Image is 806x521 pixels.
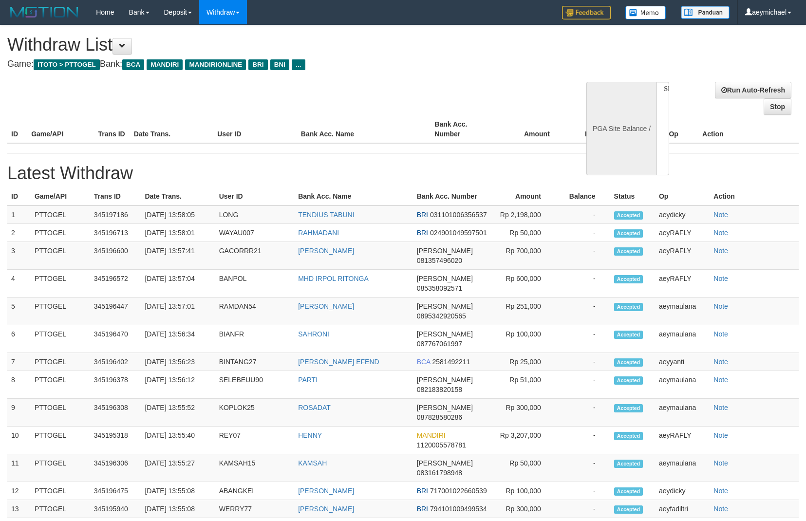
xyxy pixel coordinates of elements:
[90,500,141,518] td: 345195940
[90,427,141,454] td: 345195318
[213,115,297,143] th: User ID
[7,205,31,224] td: 1
[215,500,294,518] td: WERRY77
[7,399,31,427] td: 9
[698,115,799,143] th: Action
[297,115,431,143] th: Bank Acc. Name
[491,270,556,298] td: Rp 600,000
[298,404,331,411] a: ROSADAT
[614,303,643,311] span: Accepted
[491,454,556,482] td: Rp 50,000
[417,275,473,282] span: [PERSON_NAME]
[417,312,466,320] span: 0895342920565
[90,325,141,353] td: 345196470
[713,487,728,495] a: Note
[298,358,379,366] a: [PERSON_NAME] EFEND
[7,242,31,270] td: 3
[7,59,527,69] h4: Game: Bank:
[417,330,473,338] span: [PERSON_NAME]
[556,242,610,270] td: -
[614,275,643,283] span: Accepted
[417,247,473,255] span: [PERSON_NAME]
[185,59,246,70] span: MANDIRIONLINE
[90,270,141,298] td: 345196572
[655,270,710,298] td: aeyRAFLY
[614,376,643,385] span: Accepted
[141,371,215,399] td: [DATE] 13:56:12
[7,454,31,482] td: 11
[417,229,428,237] span: BRI
[655,242,710,270] td: aeyRAFLY
[655,500,710,518] td: aeyfadiltri
[94,115,130,143] th: Trans ID
[294,187,413,205] th: Bank Acc. Name
[431,115,497,143] th: Bank Acc. Number
[713,358,728,366] a: Note
[141,482,215,500] td: [DATE] 13:55:08
[31,371,90,399] td: PTTOGEL
[7,371,31,399] td: 8
[215,353,294,371] td: BINTANG27
[90,399,141,427] td: 345196308
[713,459,728,467] a: Note
[141,298,215,325] td: [DATE] 13:57:01
[7,164,799,183] h1: Latest Withdraw
[491,482,556,500] td: Rp 100,000
[7,500,31,518] td: 13
[713,505,728,513] a: Note
[713,330,728,338] a: Note
[31,270,90,298] td: PTTOGEL
[713,302,728,310] a: Note
[417,441,466,449] span: 1120005578781
[417,487,428,495] span: BRI
[417,376,473,384] span: [PERSON_NAME]
[681,6,730,19] img: panduan.png
[417,505,428,513] span: BRI
[715,82,791,98] a: Run Auto-Refresh
[90,242,141,270] td: 345196600
[31,298,90,325] td: PTTOGEL
[141,353,215,371] td: [DATE] 13:56:23
[430,229,487,237] span: 024901049597501
[417,413,462,421] span: 087828580286
[298,229,339,237] a: RAHMADANI
[614,487,643,496] span: Accepted
[141,399,215,427] td: [DATE] 13:55:52
[31,482,90,500] td: PTTOGEL
[655,224,710,242] td: aeyRAFLY
[417,459,473,467] span: [PERSON_NAME]
[413,187,492,205] th: Bank Acc. Number
[215,205,294,224] td: LONG
[491,371,556,399] td: Rp 51,000
[713,211,728,219] a: Note
[614,460,643,468] span: Accepted
[141,205,215,224] td: [DATE] 13:58:05
[713,275,728,282] a: Note
[90,371,141,399] td: 345196378
[614,247,643,256] span: Accepted
[614,432,643,440] span: Accepted
[491,298,556,325] td: Rp 251,000
[298,211,354,219] a: TENDIUS TABUNI
[141,242,215,270] td: [DATE] 13:57:41
[298,376,318,384] a: PARTI
[31,500,90,518] td: PTTOGEL
[90,224,141,242] td: 345196713
[556,427,610,454] td: -
[7,325,31,353] td: 6
[31,353,90,371] td: PTTOGEL
[215,270,294,298] td: BANPOL
[556,325,610,353] td: -
[31,427,90,454] td: PTTOGEL
[90,482,141,500] td: 345196475
[491,187,556,205] th: Amount
[417,404,473,411] span: [PERSON_NAME]
[141,454,215,482] td: [DATE] 13:55:27
[614,229,643,238] span: Accepted
[7,35,527,55] h1: Withdraw List
[215,325,294,353] td: BIANFR
[31,325,90,353] td: PTTOGEL
[625,6,666,19] img: Button%20Memo.svg
[556,205,610,224] td: -
[713,247,728,255] a: Note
